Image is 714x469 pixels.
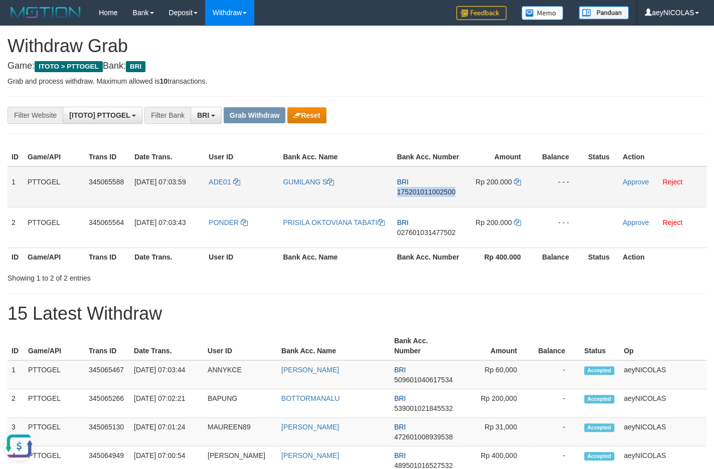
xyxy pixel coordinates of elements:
th: ID [8,148,24,166]
h1: Withdraw Grab [8,36,706,56]
td: Rp 31,000 [460,418,532,446]
td: [DATE] 07:03:44 [130,360,204,389]
th: Game/API [24,248,85,266]
span: Copy 509601040617534 to clipboard [394,376,453,384]
span: Copy 472601008939538 to clipboard [394,433,453,441]
span: BRI [397,218,409,226]
a: Copy 200000 to clipboard [514,218,521,226]
th: Amount [460,332,532,360]
strong: 10 [159,77,167,85]
span: Rp 200.000 [475,218,511,226]
span: 345065588 [89,178,124,186]
td: aeyNICOLAS [620,418,706,446]
button: Reset [287,107,326,123]
img: panduan.png [579,6,629,20]
button: BRI [191,107,222,124]
td: [DATE] 07:01:24 [130,418,204,446]
a: PONDER [209,218,248,226]
td: MAUREEN89 [204,418,277,446]
span: BRI [394,394,406,402]
span: PONDER [209,218,239,226]
a: ADE01 [209,178,240,186]
td: 1 [8,166,24,207]
span: Accepted [584,395,614,403]
a: [PERSON_NAME] [281,423,339,431]
a: Reject [662,218,682,226]
td: aeyNICOLAS [620,360,706,389]
img: Button%20Memo.svg [521,6,564,20]
td: 345065467 [85,360,130,389]
th: Status [584,248,619,266]
span: BRI [397,178,409,186]
td: 345065266 [85,389,130,418]
td: PTTOGEL [24,166,85,207]
td: ANNYKCE [204,360,277,389]
a: Copy 200000 to clipboard [514,178,521,186]
span: BRI [126,61,145,72]
th: Status [580,332,620,360]
td: 2 [8,389,24,418]
h4: Game: Bank: [8,61,706,71]
img: MOTION_logo.png [8,5,84,20]
th: Action [619,148,706,166]
span: Accepted [584,452,614,460]
button: [ITOTO] PTTOGEL [63,107,142,124]
th: Bank Acc. Name [279,148,393,166]
button: Open LiveChat chat widget [4,4,34,34]
div: Showing 1 to 2 of 2 entries [8,269,290,283]
span: BRI [197,111,209,119]
p: Grab and process withdraw. Maximum allowed is transactions. [8,76,706,86]
button: Grab Withdraw [224,107,285,123]
th: Balance [532,332,580,360]
a: Approve [623,218,649,226]
th: Rp 400.000 [463,248,536,266]
th: Game/API [24,332,85,360]
th: Balance [536,248,584,266]
h1: 15 Latest Withdraw [8,304,706,324]
th: ID [8,248,24,266]
span: [ITOTO] PTTOGEL [69,111,130,119]
a: BOTTORMANALU [281,394,339,402]
a: GUMILANG S [283,178,334,186]
td: - [532,418,580,446]
div: Filter Bank [144,107,191,124]
td: PTTOGEL [24,207,85,248]
th: Date Trans. [130,332,204,360]
td: BAPUNG [204,389,277,418]
td: 2 [8,207,24,248]
td: PTTOGEL [24,389,85,418]
div: Filter Website [8,107,63,124]
th: Action [619,248,706,266]
th: User ID [205,248,279,266]
th: Date Trans. [130,248,205,266]
td: Rp 200,000 [460,389,532,418]
td: Rp 60,000 [460,360,532,389]
td: - [532,360,580,389]
span: 345065564 [89,218,124,226]
td: - - - [536,166,584,207]
th: Bank Acc. Name [277,332,390,360]
th: Op [620,332,706,360]
span: Accepted [584,423,614,432]
span: Copy 539001021845532 to clipboard [394,404,453,412]
span: BRI [394,366,406,374]
span: [DATE] 07:03:59 [134,178,186,186]
a: Approve [623,178,649,186]
span: ADE01 [209,178,231,186]
td: 345065130 [85,418,130,446]
th: Balance [536,148,584,166]
td: PTTOGEL [24,418,85,446]
span: [DATE] 07:03:43 [134,218,186,226]
td: PTTOGEL [24,360,85,389]
span: Rp 200.000 [475,178,511,186]
a: Reject [662,178,682,186]
span: Copy 175201011002500 to clipboard [397,188,456,196]
th: Trans ID [85,148,130,166]
span: Accepted [584,366,614,375]
td: 3 [8,418,24,446]
th: Status [584,148,619,166]
span: BRI [394,423,406,431]
th: Bank Acc. Name [279,248,393,266]
th: Amount [463,148,536,166]
th: Date Trans. [130,148,205,166]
